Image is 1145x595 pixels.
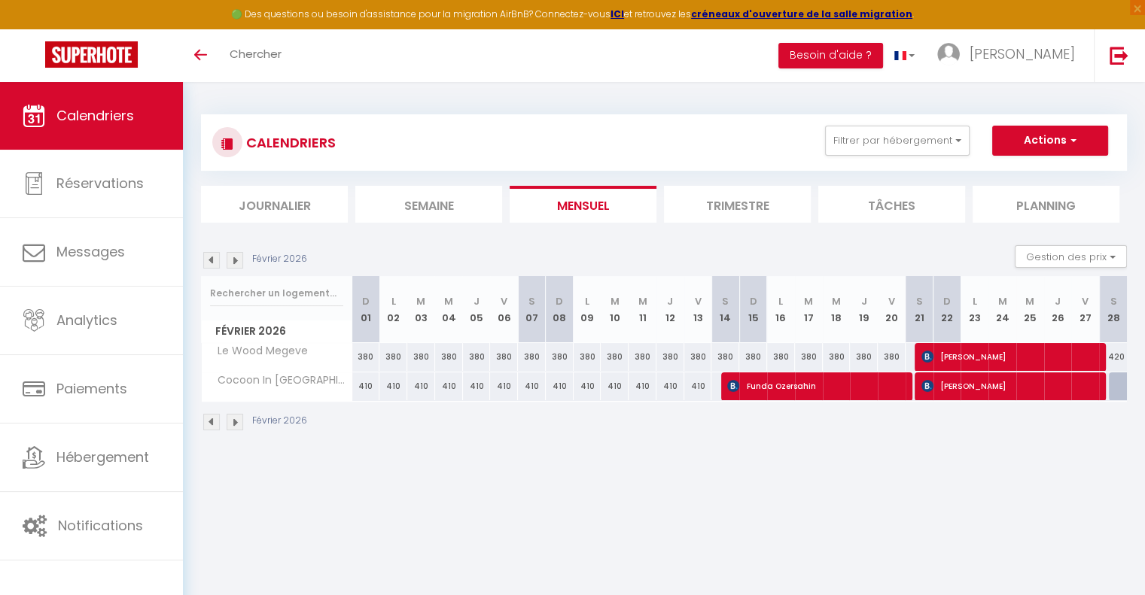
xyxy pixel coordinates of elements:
th: 12 [656,276,684,343]
span: Février 2026 [202,320,352,342]
th: 09 [574,276,601,343]
span: Réservations [56,174,144,193]
button: Filtrer par hébergement [825,126,970,156]
a: créneaux d'ouverture de la salle migration [691,8,912,20]
th: 18 [823,276,851,343]
abbr: S [1110,294,1116,308]
abbr: S [916,294,923,308]
div: 380 [379,343,407,371]
li: Semaine [355,186,502,223]
p: Février 2026 [252,252,307,266]
th: 04 [435,276,463,343]
span: Chercher [230,46,282,62]
div: 410 [656,372,684,400]
abbr: M [611,294,620,308]
div: 380 [407,343,435,371]
th: 16 [767,276,795,343]
div: 380 [490,343,518,371]
th: 27 [1071,276,1099,343]
a: ... [PERSON_NAME] [926,29,1094,82]
div: 380 [795,343,823,371]
th: 06 [490,276,518,343]
th: 10 [601,276,629,343]
img: logout [1110,46,1128,65]
button: Actions [992,126,1108,156]
div: 410 [435,372,463,400]
span: [PERSON_NAME] [921,372,1098,400]
img: Super Booking [45,41,138,68]
div: 380 [656,343,684,371]
a: Chercher [218,29,293,82]
abbr: S [528,294,535,308]
th: 15 [739,276,767,343]
li: Tâches [818,186,965,223]
div: 380 [435,343,463,371]
abbr: M [997,294,1006,308]
div: 410 [629,372,656,400]
span: [PERSON_NAME] [921,342,1098,371]
li: Mensuel [510,186,656,223]
div: 380 [878,343,906,371]
abbr: D [750,294,757,308]
abbr: M [638,294,647,308]
div: 410 [490,372,518,400]
li: Trimestre [664,186,811,223]
span: Paiements [56,379,127,398]
abbr: M [444,294,453,308]
div: 410 [352,372,380,400]
span: Cocoon In [GEOGRAPHIC_DATA] [204,372,355,389]
div: 380 [850,343,878,371]
div: 410 [379,372,407,400]
abbr: L [778,294,783,308]
abbr: V [501,294,507,308]
span: Calendriers [56,106,134,125]
h3: CALENDRIERS [242,126,336,159]
th: 20 [878,276,906,343]
img: ... [937,43,960,65]
abbr: D [556,294,563,308]
th: 28 [1099,276,1127,343]
th: 17 [795,276,823,343]
input: Rechercher un logement... [210,280,343,307]
th: 25 [1016,276,1044,343]
div: 410 [684,372,712,400]
th: 23 [961,276,988,343]
div: 410 [546,372,574,400]
abbr: M [804,294,813,308]
a: ICI [611,8,624,20]
div: 410 [463,372,491,400]
span: Messages [56,242,125,261]
div: 410 [601,372,629,400]
button: Ouvrir le widget de chat LiveChat [12,6,57,51]
abbr: J [474,294,480,308]
abbr: V [1082,294,1089,308]
abbr: L [585,294,589,308]
th: 03 [407,276,435,343]
li: Journalier [201,186,348,223]
div: 380 [352,343,380,371]
div: 380 [767,343,795,371]
button: Gestion des prix [1015,245,1127,268]
div: 380 [823,343,851,371]
div: 380 [684,343,712,371]
th: 08 [546,276,574,343]
div: 380 [463,343,491,371]
button: Besoin d'aide ? [778,43,883,68]
abbr: V [888,294,895,308]
abbr: M [832,294,841,308]
abbr: D [362,294,370,308]
abbr: L [973,294,977,308]
div: 380 [739,343,767,371]
abbr: J [1055,294,1061,308]
th: 26 [1044,276,1072,343]
p: Février 2026 [252,414,307,428]
span: [PERSON_NAME] [970,44,1075,63]
span: Funda Ozersahin [727,372,903,400]
th: 21 [906,276,933,343]
span: Analytics [56,311,117,329]
div: 380 [629,343,656,371]
div: 380 [546,343,574,371]
th: 02 [379,276,407,343]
